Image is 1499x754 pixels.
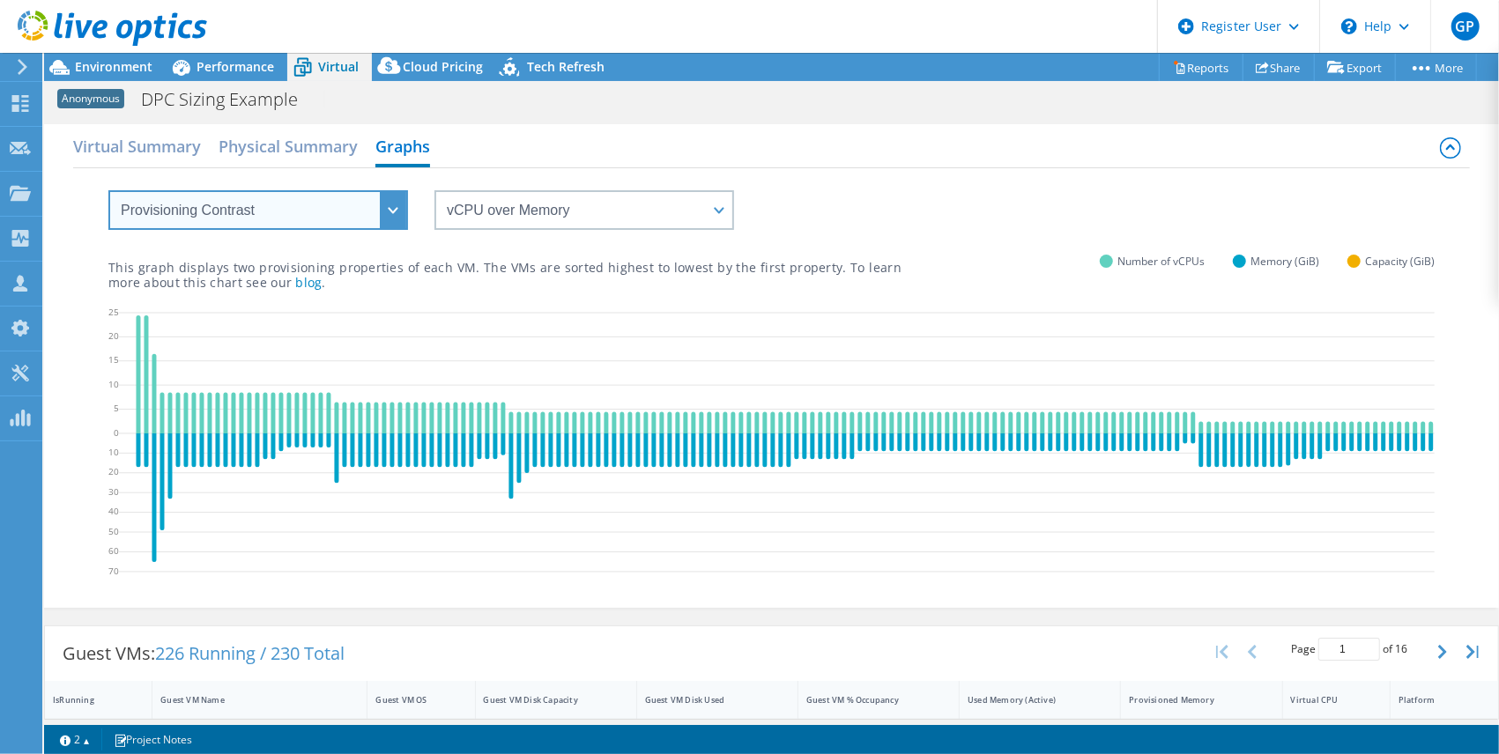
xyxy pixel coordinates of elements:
[108,485,119,498] text: 30
[197,58,274,75] span: Performance
[114,402,119,414] text: 5
[48,728,102,750] a: 2
[1399,694,1469,706] div: Platform
[1291,694,1361,706] div: Virtual CPU
[1159,54,1243,81] a: Reports
[108,465,119,477] text: 20
[108,260,902,290] p: This graph displays two provisioning properties of each VM. The VMs are sorted highest to lowest ...
[484,694,607,706] div: Guest VM Disk Capacity
[108,353,119,366] text: 15
[375,694,445,706] div: Guest VM OS
[645,694,768,706] div: Guest VM Disk Used
[53,694,122,706] div: IsRunning
[75,58,152,75] span: Environment
[108,524,119,536] text: 50
[57,89,124,108] span: Anonymous
[73,129,201,164] h2: Virtual Summary
[295,274,322,291] a: blog
[108,305,119,317] text: 25
[806,694,930,706] div: Guest VM % Occupancy
[108,544,119,557] text: 60
[114,425,119,438] text: 0
[318,58,359,75] span: Virtual
[160,694,338,706] div: Guest VM Name
[101,728,204,750] a: Project Notes
[219,129,358,164] h2: Physical Summary
[133,90,325,109] h1: DPC Sizing Example
[108,378,119,390] text: 10
[108,505,119,517] text: 40
[1451,12,1480,41] span: GP
[1117,251,1205,271] span: Number of vCPUs
[1129,694,1252,706] div: Provisioned Memory
[1318,638,1380,661] input: jump to page
[108,446,119,458] text: 10
[155,641,345,665] span: 226 Running / 230 Total
[1291,638,1407,661] span: Page of
[968,694,1091,706] div: Used Memory (Active)
[375,129,430,167] h2: Graphs
[1314,54,1396,81] a: Export
[1365,251,1435,271] span: Capacity (GiB)
[108,564,119,576] text: 70
[45,626,362,681] div: Guest VMs:
[1250,251,1319,271] span: Memory (GiB)
[1341,18,1357,34] svg: \n
[1243,54,1315,81] a: Share
[1395,641,1407,656] span: 16
[1395,54,1477,81] a: More
[108,329,119,342] text: 20
[527,58,605,75] span: Tech Refresh
[403,58,483,75] span: Cloud Pricing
